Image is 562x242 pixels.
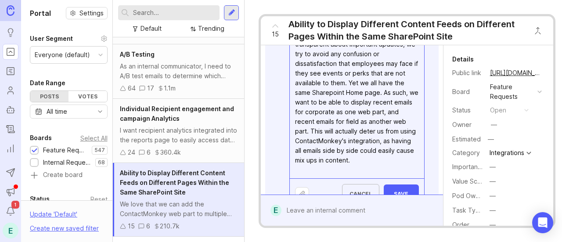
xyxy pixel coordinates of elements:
a: Autopilot [3,102,18,118]
button: E [3,223,18,238]
div: — [490,191,496,201]
button: Cancel [342,184,379,204]
div: 15 [128,221,135,231]
a: Reporting [3,141,18,156]
div: 210.7k [160,221,180,231]
div: Owner [452,120,483,130]
div: Reset [90,197,108,202]
div: Update ' Default ' [30,209,77,224]
a: Create board [30,172,108,180]
div: Status [452,105,483,115]
div: Open Intercom Messenger [532,212,553,233]
label: Value Scale [452,177,486,185]
a: Roadmaps [3,63,18,79]
button: Upload file [295,187,309,201]
div: 64 [128,83,136,93]
div: Votes [68,91,107,102]
div: I want recipient analytics integrated into the reports page to easily access data on email engage... [120,126,237,145]
span: 1 [11,201,19,209]
span: Ability to Display Different Content Feeds on Different Pages Within the Same SharePoint Site [120,169,229,196]
a: A/B TestingAs an internal communicator, I need to A/B test emails to determine which versions are... [113,44,244,99]
div: Public link [452,68,483,78]
div: — [490,177,496,186]
a: Changelog [3,121,18,137]
div: E [270,205,281,216]
button: Save [384,184,419,203]
div: Trending [198,24,224,33]
div: Feature Requests [43,145,87,155]
div: Posts [30,91,68,102]
div: open [490,105,506,115]
div: — [485,134,497,145]
span: Settings [79,9,104,18]
button: Announcements [3,184,18,200]
div: Details [452,54,474,65]
button: Notifications [3,203,18,219]
span: Individual Recipient engagement and campaign Analytics [120,105,234,122]
div: 360.4k [160,148,181,157]
div: Internal Requests [43,158,91,167]
div: — [490,206,496,215]
svg: toggle icon [93,108,107,115]
p: 68 [98,159,105,166]
input: Search... [133,8,216,18]
button: Send to Autopilot [3,165,18,181]
button: Settings [66,7,108,19]
div: Date Range [30,78,65,88]
h1: Portal [30,8,51,18]
div: Everyone (default) [35,50,90,60]
div: Select All [80,136,108,141]
a: Portal [3,44,18,60]
span: Cancel [349,191,372,197]
div: Default [140,24,162,33]
div: 17 [147,83,154,93]
div: — [490,220,496,230]
div: Board [452,87,483,97]
img: Canny Home [7,5,14,15]
span: 15 [272,29,279,39]
div: Create new saved filter [30,224,99,233]
button: Close button [529,22,547,40]
a: [URL][DOMAIN_NAME] [487,67,544,79]
div: As an internal communicator, I need to A/B test emails to determine which versions are more effec... [120,61,237,81]
div: 6 [147,148,151,157]
div: — [490,162,496,172]
span: Save [391,191,412,197]
label: Importance [452,163,485,170]
p: 547 [94,147,105,154]
div: Boards [30,133,52,143]
div: User Segment [30,33,73,44]
a: Ideas [3,25,18,40]
div: Category [452,148,483,158]
label: Order [452,221,469,228]
div: We love that we can add the ContactMonkey web part to multiple pages on our SharePoint site. Howe... [120,199,237,219]
label: Pod Ownership [452,192,497,199]
a: Individual Recipient engagement and campaign AnalyticsI want recipient analytics integrated into ... [113,99,244,163]
div: 24 [128,148,135,157]
div: Estimated [452,136,481,142]
div: All time [47,107,67,116]
div: 6 [146,221,150,231]
div: 1.1m [164,83,176,93]
a: Users [3,83,18,98]
span: A/B Testing [120,51,155,58]
div: Ability to Display Different Content Feeds on Different Pages Within the Same SharePoint Site [288,18,524,43]
div: Integrations [490,150,524,156]
div: Feature Requests [490,82,534,101]
a: Ability to Display Different Content Feeds on Different Pages Within the Same SharePoint SiteWe l... [113,163,244,237]
label: Task Type [452,206,483,214]
div: Status [30,194,50,204]
div: — [491,120,497,130]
